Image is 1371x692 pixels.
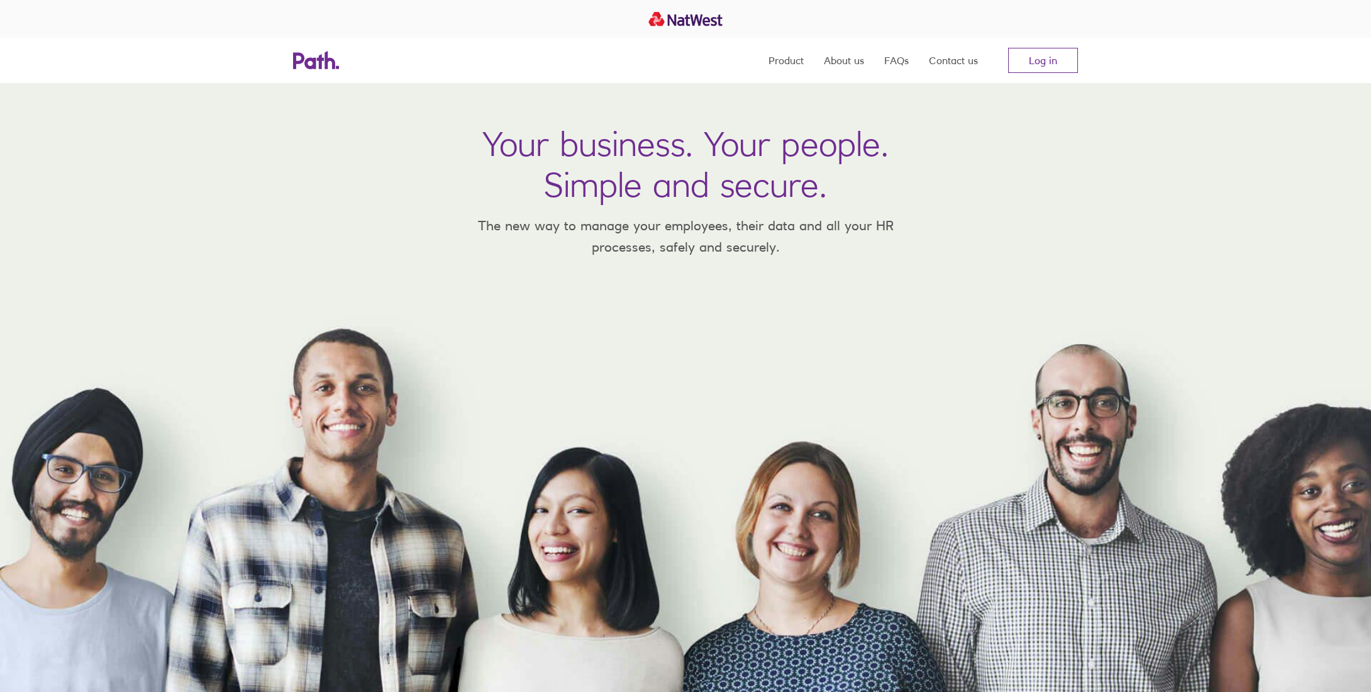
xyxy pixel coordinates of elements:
[482,123,889,205] h1: Your business. Your people. Simple and secure.
[769,38,804,83] a: Product
[929,38,978,83] a: Contact us
[884,38,909,83] a: FAQs
[1008,48,1078,73] a: Log in
[824,38,864,83] a: About us
[459,215,912,257] p: The new way to manage your employees, their data and all your HR processes, safely and securely.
